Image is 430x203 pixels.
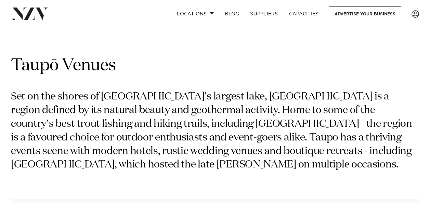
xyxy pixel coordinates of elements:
h1: Taupō Venues [11,55,419,77]
a: Locations [171,6,219,21]
img: nzv-logo.png [11,8,48,20]
a: Advertise your business [329,6,401,21]
a: SUPPLIERS [245,6,283,21]
a: BLOG [219,6,245,21]
p: Set on the shores of [GEOGRAPHIC_DATA]'s largest lake, [GEOGRAPHIC_DATA] is a region defined by i... [11,90,419,172]
a: Capacities [284,6,324,21]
